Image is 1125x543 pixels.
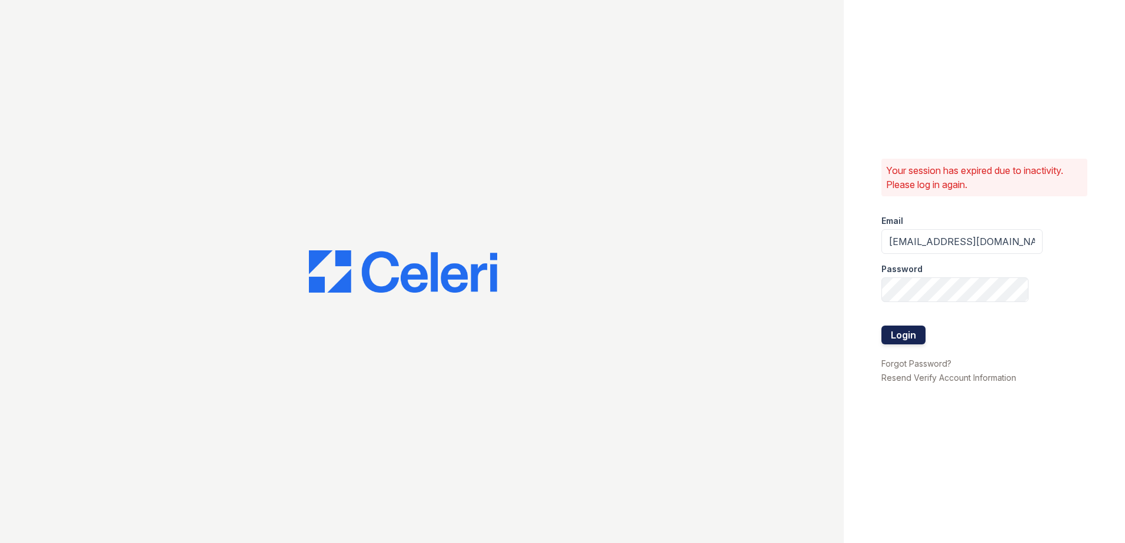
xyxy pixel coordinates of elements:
[881,326,926,344] button: Login
[881,358,951,368] a: Forgot Password?
[309,250,497,293] img: CE_Logo_Blue-a8612792a0a2168367f1c8372b55b34899dd931a85d93a1a3d3e32e68fde9ad4.png
[881,263,923,275] label: Password
[881,215,903,227] label: Email
[886,163,1083,192] p: Your session has expired due to inactivity. Please log in again.
[881,373,1016,383] a: Resend Verify Account Information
